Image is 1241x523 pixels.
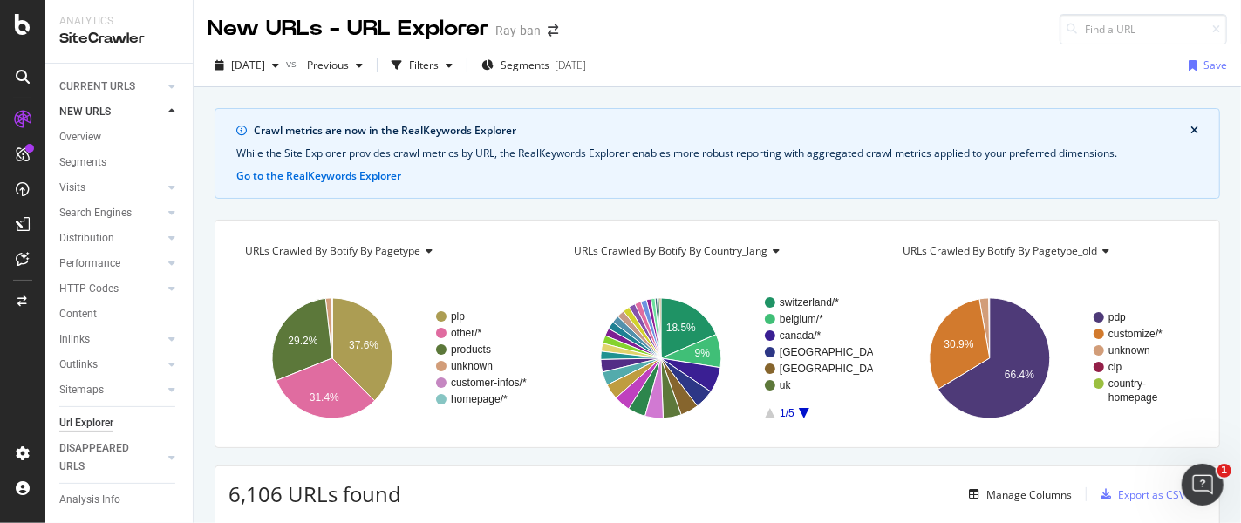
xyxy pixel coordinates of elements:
[451,343,491,356] text: products
[288,335,317,347] text: 29.2%
[310,391,339,404] text: 31.4%
[1108,391,1158,404] text: homepage
[236,146,1198,161] div: While the Site Explorer provides crawl metrics by URL, the RealKeywords Explorer enables more rob...
[557,282,873,434] svg: A chart.
[1108,328,1163,340] text: customize/*
[59,330,90,349] div: Inlinks
[59,255,120,273] div: Performance
[903,243,1097,258] span: URLs Crawled By Botify By pagetype_old
[59,229,163,248] a: Distribution
[1094,480,1185,508] button: Export as CSV
[474,51,593,79] button: Segments[DATE]
[59,381,104,399] div: Sitemaps
[1182,51,1227,79] button: Save
[236,168,401,184] button: Go to the RealKeywords Explorer
[1182,464,1224,506] iframe: Intercom live chat
[666,322,696,334] text: 18.5%
[349,339,378,351] text: 37.6%
[59,305,97,323] div: Content
[574,243,767,258] span: URLs Crawled By Botify By country_lang
[59,414,113,432] div: Url Explorer
[59,103,163,121] a: NEW URLS
[59,179,163,197] a: Visits
[59,204,163,222] a: Search Engines
[59,78,163,96] a: CURRENT URLS
[59,128,181,146] a: Overview
[451,327,482,339] text: other/*
[300,58,349,72] span: Previous
[59,179,85,197] div: Visits
[570,237,862,265] h4: URLs Crawled By Botify By country_lang
[228,282,544,434] svg: A chart.
[780,346,889,358] text: [GEOGRAPHIC_DATA]
[555,58,586,72] div: [DATE]
[780,329,822,342] text: canada/*
[451,393,508,405] text: homepage/*
[59,128,101,146] div: Overview
[451,377,527,389] text: customer-infos/*
[780,296,839,309] text: switzerland/*
[1108,311,1126,323] text: pdp
[59,356,98,374] div: Outlinks
[944,338,973,350] text: 30.9%
[59,229,114,248] div: Distribution
[1203,58,1227,72] div: Save
[245,243,420,258] span: URLs Crawled By Botify By pagetype
[1005,369,1034,381] text: 66.4%
[1186,119,1203,142] button: close banner
[59,381,163,399] a: Sitemaps
[385,51,460,79] button: Filters
[59,439,163,476] a: DISAPPEARED URLS
[286,56,300,71] span: vs
[59,439,147,476] div: DISAPPEARED URLS
[59,29,179,49] div: SiteCrawler
[451,310,465,323] text: plp
[59,14,179,29] div: Analytics
[1118,487,1185,502] div: Export as CSV
[780,407,794,419] text: 1/5
[548,24,558,37] div: arrow-right-arrow-left
[986,487,1072,502] div: Manage Columns
[886,282,1202,434] svg: A chart.
[254,123,1190,139] div: Crawl metrics are now in the RealKeywords Explorer
[495,22,541,39] div: Ray-ban
[695,347,711,359] text: 9%
[1108,361,1122,373] text: clp
[59,280,163,298] a: HTTP Codes
[1108,377,1146,390] text: country-
[780,363,889,375] text: [GEOGRAPHIC_DATA]
[215,108,1220,199] div: info banner
[501,58,549,72] span: Segments
[409,58,439,72] div: Filters
[59,356,163,374] a: Outlinks
[59,78,135,96] div: CURRENT URLS
[208,14,488,44] div: New URLs - URL Explorer
[59,103,111,121] div: NEW URLS
[242,237,533,265] h4: URLs Crawled By Botify By pagetype
[59,491,181,509] a: Analysis Info
[1217,464,1231,478] span: 1
[59,414,181,432] a: Url Explorer
[1060,14,1227,44] input: Find a URL
[59,255,163,273] a: Performance
[59,330,163,349] a: Inlinks
[59,153,181,172] a: Segments
[59,204,132,222] div: Search Engines
[451,360,493,372] text: unknown
[228,479,401,508] span: 6,106 URLs found
[59,153,106,172] div: Segments
[59,491,120,509] div: Analysis Info
[962,484,1072,505] button: Manage Columns
[780,379,792,391] text: uk
[231,58,265,72] span: 2025 Oct. 12th
[899,237,1190,265] h4: URLs Crawled By Botify By pagetype_old
[59,280,119,298] div: HTTP Codes
[208,51,286,79] button: [DATE]
[780,313,823,325] text: belgium/*
[300,51,370,79] button: Previous
[1108,344,1150,357] text: unknown
[59,305,181,323] a: Content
